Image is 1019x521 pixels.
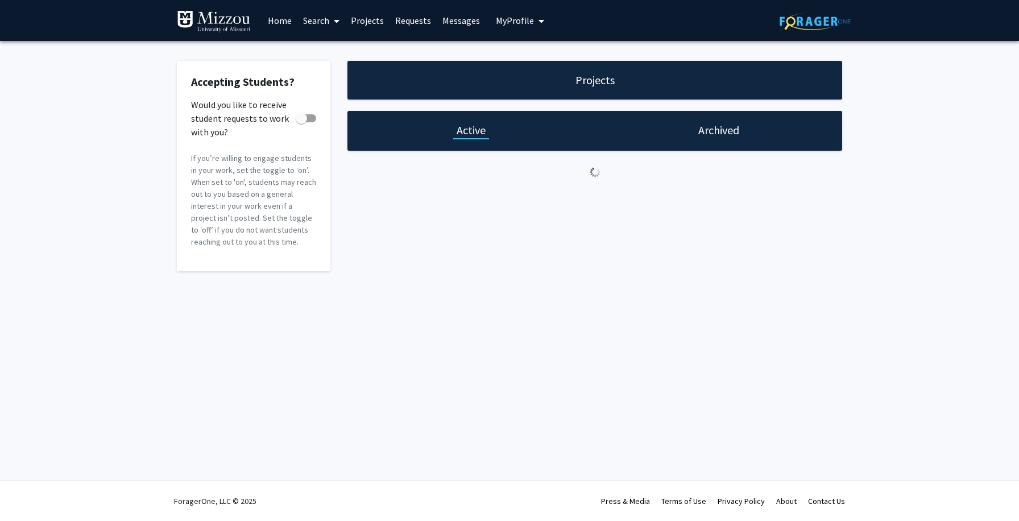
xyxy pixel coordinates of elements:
[661,496,706,506] a: Terms of Use
[575,72,615,88] h1: Projects
[345,1,390,40] a: Projects
[262,1,297,40] a: Home
[698,122,739,138] h1: Archived
[437,1,486,40] a: Messages
[191,152,316,248] p: If you’re willing to engage students in your work, set the toggle to ‘on’. When set to 'on', stud...
[9,470,48,512] iframe: Chat
[390,1,437,40] a: Requests
[808,496,845,506] a: Contact Us
[174,481,256,521] div: ForagerOne, LLC © 2025
[776,496,797,506] a: About
[780,13,851,30] img: ForagerOne Logo
[191,98,291,139] span: Would you like to receive student requests to work with you?
[191,75,316,89] h2: Accepting Students?
[297,1,345,40] a: Search
[585,162,605,182] img: Loading
[177,10,251,33] img: University of Missouri Logo
[457,122,486,138] h1: Active
[718,496,765,506] a: Privacy Policy
[496,15,534,26] span: My Profile
[601,496,650,506] a: Press & Media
